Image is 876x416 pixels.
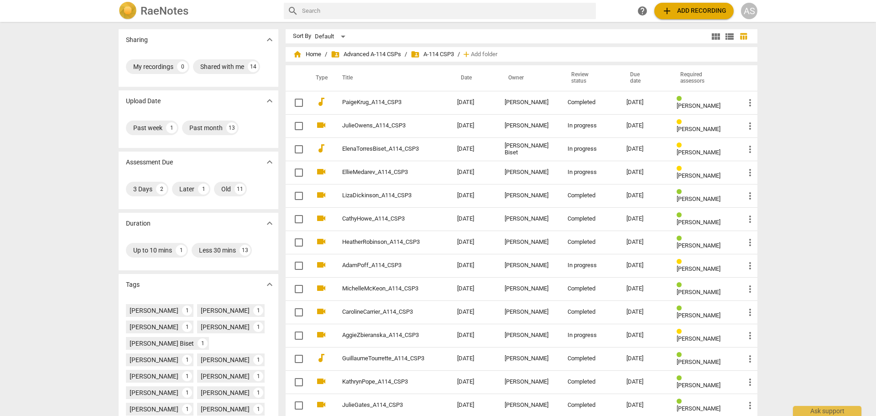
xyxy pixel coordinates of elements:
[677,328,685,335] span: Review status: in progress
[133,184,152,194] div: 3 Days
[568,355,612,362] div: Completed
[677,289,720,295] span: [PERSON_NAME]
[741,3,757,19] button: AS
[677,335,720,342] span: [PERSON_NAME]
[450,114,497,137] td: [DATE]
[450,137,497,161] td: [DATE]
[264,95,275,106] span: expand_more
[677,358,720,365] span: [PERSON_NAME]
[677,172,720,179] span: [PERSON_NAME]
[119,2,276,20] a: LogoRaeNotes
[724,31,735,42] span: view_list
[745,214,756,225] span: more_vert
[471,51,497,58] span: Add folder
[745,377,756,388] span: more_vert
[462,50,471,59] span: add
[626,402,662,409] div: [DATE]
[723,30,736,43] button: List view
[626,122,662,129] div: [DATE]
[505,309,553,316] div: [PERSON_NAME]
[568,379,612,385] div: Completed
[342,355,424,362] a: GuillaumeTourrette_A114_CSP3
[626,216,662,222] div: [DATE]
[200,62,244,71] div: Shared with me
[677,398,685,405] span: Review status: completed
[316,283,327,294] span: videocam
[677,195,720,202] span: [PERSON_NAME]
[626,99,662,106] div: [DATE]
[182,305,192,316] div: 1
[568,309,612,316] div: Completed
[505,142,553,156] div: [PERSON_NAME] Biset
[497,65,560,91] th: Owner
[626,262,662,269] div: [DATE]
[568,192,612,199] div: Completed
[316,236,327,247] span: videocam
[662,5,673,16] span: add
[331,65,450,91] th: Title
[568,99,612,106] div: Completed
[248,61,259,72] div: 14
[568,332,612,339] div: In progress
[793,406,861,416] div: Ask support
[450,254,497,277] td: [DATE]
[450,370,497,394] td: [DATE]
[253,388,263,398] div: 1
[316,213,327,224] span: videocam
[293,50,302,59] span: home
[342,216,424,222] a: CathyHowe_A114_CSP3
[505,262,553,269] div: [PERSON_NAME]
[253,322,263,332] div: 1
[166,122,177,133] div: 1
[316,306,327,317] span: videocam
[263,278,276,291] button: Show more
[505,122,553,129] div: [PERSON_NAME]
[654,3,734,19] button: Upload
[626,309,662,316] div: [DATE]
[745,237,756,248] span: more_vert
[263,94,276,108] button: Show more
[264,218,275,229] span: expand_more
[198,338,208,348] div: 1
[342,169,424,176] a: EllieMedarev_A114_CSP3
[450,184,497,207] td: [DATE]
[677,142,685,149] span: Review status: in progress
[677,305,685,312] span: Review status: completed
[130,339,194,348] div: [PERSON_NAME] Biset
[316,143,327,154] span: audiotrack
[133,246,172,255] div: Up to 10 mins
[405,51,407,58] span: /
[677,102,720,109] span: [PERSON_NAME]
[263,216,276,230] button: Show more
[253,371,263,381] div: 1
[316,166,327,177] span: videocam
[199,246,236,255] div: Less 30 mins
[133,62,173,71] div: My recordings
[316,376,327,387] span: videocam
[745,260,756,271] span: more_vert
[505,192,553,199] div: [PERSON_NAME]
[130,372,178,381] div: [PERSON_NAME]
[637,5,648,16] span: help
[634,3,651,19] a: Help
[253,305,263,316] div: 1
[669,65,737,91] th: Required assessors
[342,285,424,292] a: MichelleMcKeon_A114_CSP3
[505,216,553,222] div: [PERSON_NAME]
[316,120,327,131] span: videocam
[325,51,327,58] span: /
[235,184,245,195] div: 11
[411,50,454,59] span: A-114 CSP3
[221,184,231,194] div: Old
[316,96,327,107] span: audiotrack
[568,122,612,129] div: In progress
[450,347,497,370] td: [DATE]
[505,285,553,292] div: [PERSON_NAME]
[264,34,275,45] span: expand_more
[342,402,424,409] a: JulieGates_A114_CSP3
[302,4,592,18] input: Search
[342,309,424,316] a: CarolineCarrier_A114_CSP3
[677,352,685,358] span: Review status: completed
[677,382,720,389] span: [PERSON_NAME]
[677,282,685,289] span: Review status: completed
